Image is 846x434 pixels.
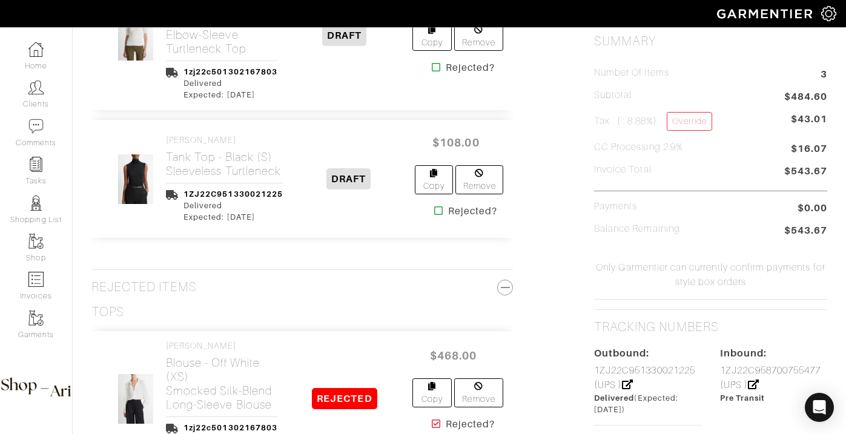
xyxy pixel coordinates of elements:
a: Override [667,112,712,131]
h5: Invoice Total [594,164,652,176]
span: Pre Transit [720,393,765,403]
h5: Balance Remaining [594,223,680,235]
span: $543.67 [784,223,827,240]
h3: Tops [91,304,124,320]
h2: Tracking numbers [594,320,719,335]
h5: Subtotal [594,90,632,101]
a: [PERSON_NAME] Tank Top - Black (S)Sleeveless Turtleneck [166,135,283,178]
a: 1ZJ22C951330021225 [183,189,283,199]
span: $108.00 [420,130,492,156]
h4: [PERSON_NAME] [166,135,283,145]
img: MPtorMjigrdTintnReZ1Q4nH [117,373,154,424]
a: Remove [454,22,503,51]
span: REJECTED [312,388,377,409]
a: 1zj22c501302167803 [183,423,277,432]
img: gdBUfVMxN6LeMrveYZBFtZgY [117,154,154,205]
a: Copy [412,22,452,51]
img: orders-icon-0abe47150d42831381b5fb84f609e132dff9fe21cb692f30cb5eec754e2cba89.png [28,272,44,287]
h5: Payments [594,201,637,212]
img: dashboard-icon-dbcd8f5a0b271acd01030246c82b418ddd0df26cd7fceb0bd07c9910d44c42f6.png [28,42,44,57]
span: Only Garmentier can currently confirm payments for style box orders [591,260,830,289]
span: $468.00 [417,343,490,369]
a: Copy [412,378,452,407]
a: 1ZJ22C951330021225 (UPS ) [594,365,695,390]
span: $484.60 [784,90,827,106]
a: Remove [455,165,503,194]
div: Expected: [DATE] [183,89,277,100]
span: $43.01 [791,112,827,127]
div: Open Intercom Messenger [805,393,834,422]
div: Expected: [DATE] [183,211,283,223]
a: 1ZJ22C958700755477 (UPS ) [720,365,821,390]
div: Delivered [183,200,283,211]
div: Delivered [183,77,277,89]
span: Delivered [594,393,634,403]
h2: Tank Top - Black (S) Sleeveless Turtleneck [166,150,283,178]
h4: [PERSON_NAME] [166,341,277,351]
strong: Rejected? [448,204,497,219]
img: garments-icon-b7da505a4dc4fd61783c78ac3ca0ef83fa9d6f193b1c9dc38574b1d14d53ca28.png [28,234,44,249]
span: $16.07 [791,142,827,158]
h5: Number of Items [594,67,669,79]
img: stylists-icon-eb353228a002819b7ec25b43dbf5f0378dd9e0616d9560372ff212230b889e62.png [28,196,44,211]
h5: CC Processing 2.9% [594,142,683,153]
img: garments-icon-b7da505a4dc4fd61783c78ac3ca0ef83fa9d6f193b1c9dc38574b1d14d53ca28.png [28,311,44,326]
h5: Tax ( : 8.88%) [594,112,712,131]
a: [PERSON_NAME] Blouse - Off White (XS)Smocked Silk-Blend Long-Sleeve Blouse [166,341,277,412]
span: $0.00 [798,201,827,215]
div: Inbound: [720,346,828,361]
span: DRAFT [326,168,371,189]
img: 7U34ns2JiLPBX2W8RhoWJFMq [117,10,154,61]
a: 1zj22c501302167803 [183,67,277,76]
img: clients-icon-6bae9207a08558b7cb47a8932f037763ab4055f8c8b6bfacd5dc20c3e0201464.png [28,80,44,95]
img: reminder-icon-8004d30b9f0a5d33ae49ab947aed9ed385cf756f9e5892f1edd6e32f2345188e.png [28,157,44,172]
img: comment-icon-a0a6a9ef722e966f86d9cbdc48e553b5cf19dbc54f86b18d962a5391bc8f6eb6.png [28,119,44,134]
a: Remove [454,378,503,407]
h2: Summary [594,34,827,49]
h2: Blouse - Off White (XS) Smocked Silk-Blend Long-Sleeve Blouse [166,356,277,412]
span: DRAFT [322,25,366,46]
img: garmentier-logo-header-white-b43fb05a5012e4ada735d5af1a66efaba907eab6374d6393d1fbf88cb4ef424d.png [711,3,821,24]
span: 3 [821,67,827,84]
a: Copy [415,165,453,194]
strong: Rejected? [446,417,495,432]
div: Outbound: [594,346,702,361]
span: $543.67 [784,164,827,180]
img: gear-icon-white-bd11855cb880d31180b6d7d6211b90ccbf57a29d726f0c71d8c61bd08dd39cc2.png [821,6,836,21]
div: (Expected: [DATE]) [594,392,702,415]
h3: Rejected Items [91,280,513,295]
strong: Rejected? [446,61,495,75]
